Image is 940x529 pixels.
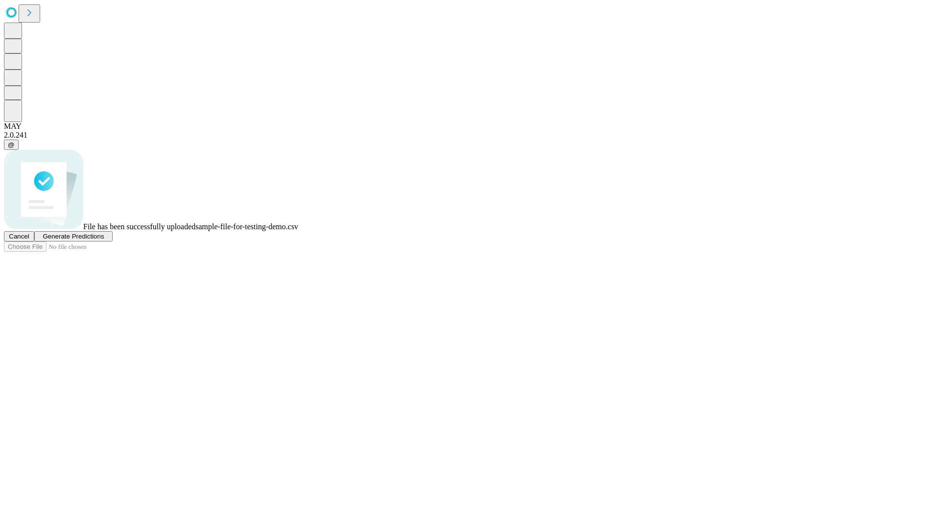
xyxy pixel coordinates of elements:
span: File has been successfully uploaded [83,222,195,231]
span: @ [8,141,15,148]
span: sample-file-for-testing-demo.csv [195,222,298,231]
span: Generate Predictions [43,233,104,240]
span: Cancel [9,233,29,240]
div: 2.0.241 [4,131,936,140]
button: Cancel [4,231,34,241]
div: MAY [4,122,936,131]
button: Generate Predictions [34,231,113,241]
button: @ [4,140,19,150]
